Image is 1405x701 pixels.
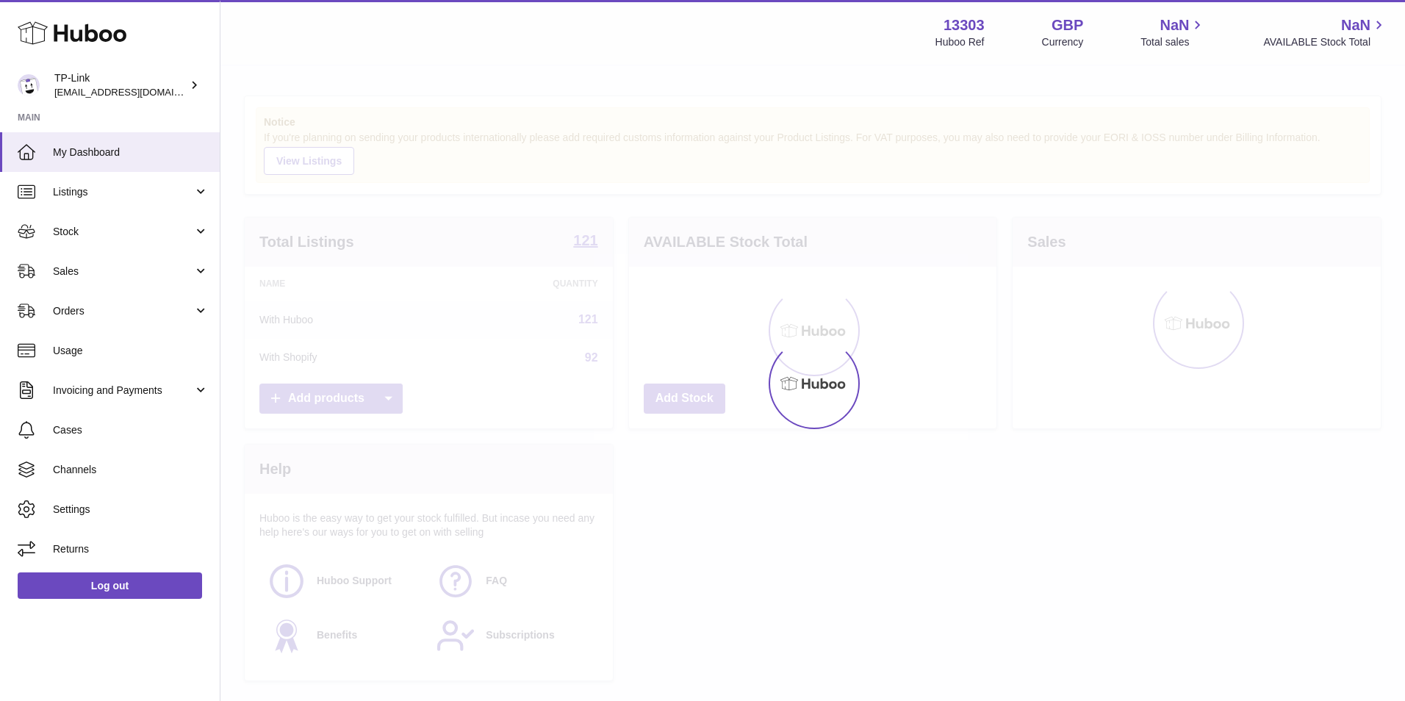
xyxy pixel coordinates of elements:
span: Stock [53,225,193,239]
span: Channels [53,463,209,477]
span: NaN [1341,15,1370,35]
span: Cases [53,423,209,437]
strong: 13303 [944,15,985,35]
span: My Dashboard [53,145,209,159]
span: AVAILABLE Stock Total [1263,35,1387,49]
strong: GBP [1052,15,1083,35]
div: Currency [1042,35,1084,49]
span: Total sales [1140,35,1206,49]
div: Huboo Ref [935,35,985,49]
span: Settings [53,503,209,517]
span: Orders [53,304,193,318]
div: TP-Link [54,71,187,99]
span: Invoicing and Payments [53,384,193,398]
span: Sales [53,265,193,278]
span: Usage [53,344,209,358]
span: Returns [53,542,209,556]
a: NaN AVAILABLE Stock Total [1263,15,1387,49]
span: Listings [53,185,193,199]
a: Log out [18,572,202,599]
span: NaN [1160,15,1189,35]
span: [EMAIL_ADDRESS][DOMAIN_NAME] [54,86,216,98]
img: internalAdmin-13303@internal.huboo.com [18,74,40,96]
a: NaN Total sales [1140,15,1206,49]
